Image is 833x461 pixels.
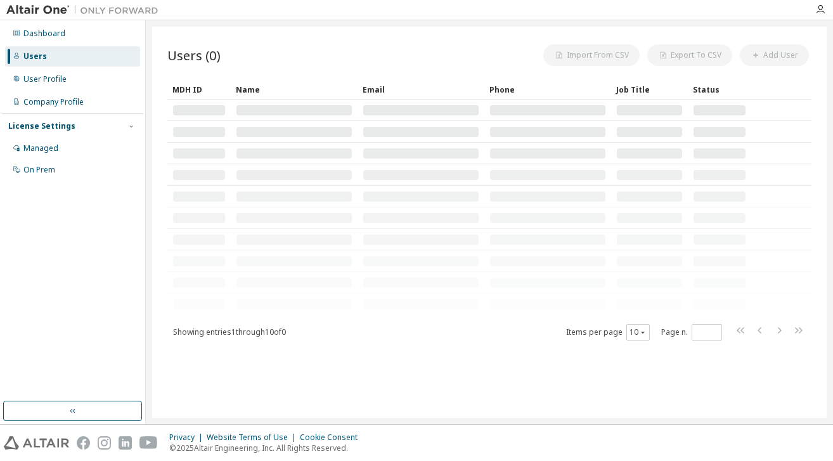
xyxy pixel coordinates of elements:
[693,79,746,100] div: Status
[6,4,165,16] img: Altair One
[173,327,286,337] span: Showing entries 1 through 10 of 0
[489,79,606,100] div: Phone
[167,46,221,64] span: Users (0)
[236,79,352,100] div: Name
[172,79,226,100] div: MDH ID
[23,29,65,39] div: Dashboard
[543,44,640,66] button: Import From CSV
[119,436,132,450] img: linkedin.svg
[300,432,365,443] div: Cookie Consent
[77,436,90,450] img: facebook.svg
[169,432,207,443] div: Privacy
[23,143,58,153] div: Managed
[23,51,47,62] div: Users
[23,74,67,84] div: User Profile
[139,436,158,450] img: youtube.svg
[23,97,84,107] div: Company Profile
[661,324,722,341] span: Page n.
[630,327,647,337] button: 10
[207,432,300,443] div: Website Terms of Use
[169,443,365,453] p: © 2025 Altair Engineering, Inc. All Rights Reserved.
[4,436,69,450] img: altair_logo.svg
[616,79,683,100] div: Job Title
[98,436,111,450] img: instagram.svg
[740,44,809,66] button: Add User
[566,324,650,341] span: Items per page
[363,79,479,100] div: Email
[23,165,55,175] div: On Prem
[647,44,732,66] button: Export To CSV
[8,121,75,131] div: License Settings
